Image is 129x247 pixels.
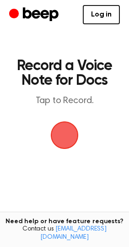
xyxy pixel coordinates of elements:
[9,6,61,24] a: Beep
[83,5,120,24] a: Log in
[16,95,113,107] p: Tap to Record.
[5,225,124,242] span: Contact us
[16,59,113,88] h1: Record a Voice Note for Docs
[51,121,78,149] button: Beep Logo
[40,226,107,241] a: [EMAIL_ADDRESS][DOMAIN_NAME]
